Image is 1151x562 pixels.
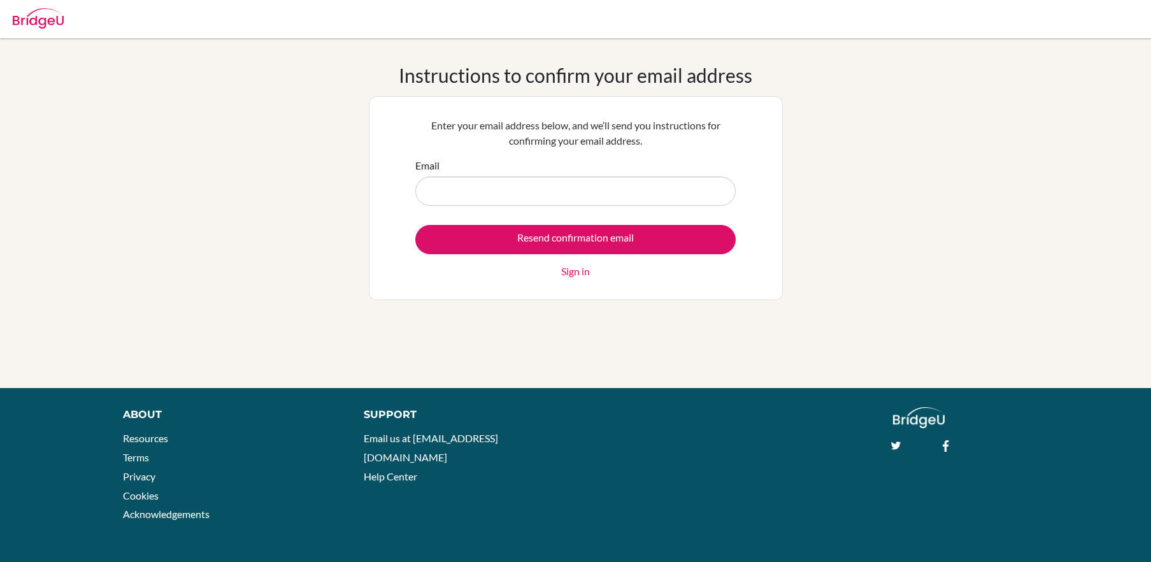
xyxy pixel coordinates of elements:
[364,470,417,482] a: Help Center
[399,64,752,87] h1: Instructions to confirm your email address
[415,158,440,173] label: Email
[561,264,590,279] a: Sign in
[123,407,335,422] div: About
[415,118,736,148] p: Enter your email address below, and we’ll send you instructions for confirming your email address.
[893,407,945,428] img: logo_white@2x-f4f0deed5e89b7ecb1c2cc34c3e3d731f90f0f143d5ea2071677605dd97b5244.png
[123,508,210,520] a: Acknowledgements
[123,432,168,444] a: Resources
[123,451,149,463] a: Terms
[13,8,64,29] img: Bridge-U
[123,489,159,501] a: Cookies
[123,470,155,482] a: Privacy
[415,225,736,254] input: Resend confirmation email
[364,407,561,422] div: Support
[364,432,498,463] a: Email us at [EMAIL_ADDRESS][DOMAIN_NAME]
